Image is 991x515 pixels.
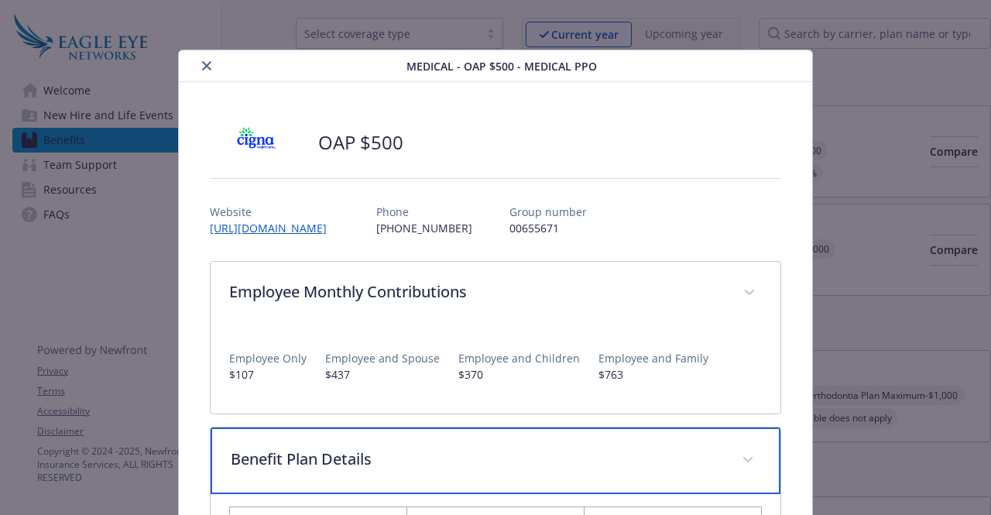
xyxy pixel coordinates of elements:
[211,262,780,325] div: Employee Monthly Contributions
[210,119,303,166] img: CIGNA
[598,366,708,383] p: $763
[458,350,580,366] p: Employee and Children
[458,366,580,383] p: $370
[231,448,722,471] p: Benefit Plan Details
[210,221,339,235] a: [URL][DOMAIN_NAME]
[318,129,403,156] h2: OAP $500
[509,204,587,220] p: Group number
[406,58,597,74] span: Medical - OAP $500 - Medical PPO
[376,204,472,220] p: Phone
[229,280,724,304] p: Employee Monthly Contributions
[229,350,307,366] p: Employee Only
[197,57,216,75] button: close
[211,427,780,494] div: Benefit Plan Details
[211,325,780,414] div: Employee Monthly Contributions
[229,366,307,383] p: $107
[325,350,440,366] p: Employee and Spouse
[325,366,440,383] p: $437
[509,220,587,236] p: 00655671
[376,220,472,236] p: [PHONE_NUMBER]
[210,204,339,220] p: Website
[598,350,708,366] p: Employee and Family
